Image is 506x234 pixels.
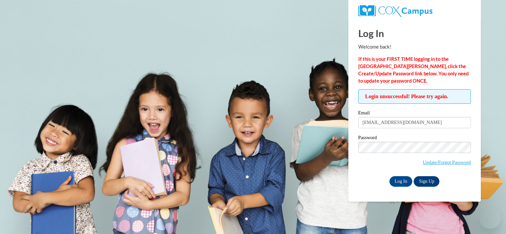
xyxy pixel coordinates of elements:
a: Update/Forgot Password [423,160,471,165]
label: Email [358,110,471,117]
input: Log In [389,176,413,187]
iframe: Button to launch messaging window [480,208,501,229]
label: Password [358,135,471,142]
a: Sign Up [414,176,439,187]
p: Welcome back! [358,43,471,51]
span: Login unsuccessful! Please try again. [358,89,471,104]
h1: Log In [358,26,471,40]
img: COX Campus [358,5,432,17]
a: COX Campus [358,5,471,17]
strong: If this is your FIRST TIME logging in to the [GEOGRAPHIC_DATA][PERSON_NAME], click the Create/Upd... [358,56,469,84]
